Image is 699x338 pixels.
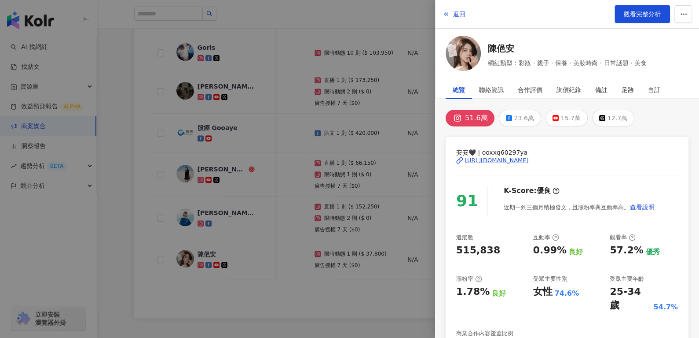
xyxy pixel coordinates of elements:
[504,198,655,216] div: 近期一到三個月積極發文，且漲粉率與互動率高。
[592,110,634,126] button: 12.7萬
[533,244,567,257] div: 0.99%
[595,81,608,99] div: 備註
[456,330,513,338] div: 商業合作內容覆蓋比例
[453,81,465,99] div: 總覽
[456,156,678,164] a: [URL][DOMAIN_NAME]
[610,244,643,257] div: 57.2%
[456,275,482,283] div: 漲粉率
[533,285,553,299] div: 女性
[555,289,579,298] div: 74.6%
[456,189,478,214] div: 91
[446,110,494,126] button: 51.6萬
[537,186,551,196] div: 優良
[479,81,504,99] div: 聯絡資訊
[630,204,655,211] span: 查看說明
[610,285,651,312] div: 25-34 歲
[556,81,581,99] div: 詢價紀錄
[456,148,678,157] span: 安安🖤 | ooxxq60297ya
[465,112,488,124] div: 51.6萬
[488,42,647,55] a: 陳俋安
[610,234,636,241] div: 觀看率
[569,247,583,257] div: 良好
[624,11,661,18] span: 觀看完整分析
[533,275,567,283] div: 受眾主要性別
[608,112,627,124] div: 12.7萬
[646,247,660,257] div: 優秀
[615,5,670,23] a: 觀看完整分析
[629,198,655,216] button: 查看說明
[518,81,542,99] div: 合作評價
[446,36,481,74] a: KOL Avatar
[514,112,534,124] div: 23.6萬
[533,234,559,241] div: 互動率
[610,275,644,283] div: 受眾主要年齡
[446,36,481,71] img: KOL Avatar
[622,81,634,99] div: 足跡
[545,110,588,126] button: 15.7萬
[456,244,500,257] div: 515,838
[442,5,466,23] button: 返回
[499,110,541,126] button: 23.6萬
[465,156,529,164] div: [URL][DOMAIN_NAME]
[504,186,560,196] div: K-Score :
[561,112,581,124] div: 15.7萬
[456,234,473,241] div: 追蹤數
[648,81,660,99] div: 自訂
[453,11,465,18] span: 返回
[653,302,678,312] div: 54.7%
[492,289,506,298] div: 良好
[488,58,647,68] span: 網紅類型：彩妝 · 親子 · 保養 · 美妝時尚 · 日常話題 · 美食
[456,285,490,299] div: 1.78%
